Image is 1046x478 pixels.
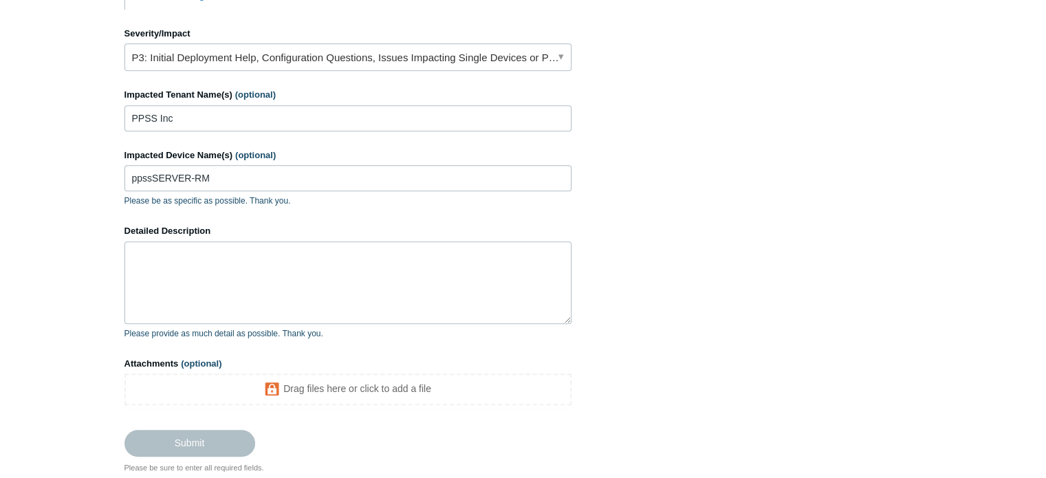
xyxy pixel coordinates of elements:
[124,430,255,456] input: Submit
[124,88,571,102] label: Impacted Tenant Name(s)
[124,357,571,371] label: Attachments
[124,27,571,41] label: Severity/Impact
[124,462,571,474] div: Please be sure to enter all required fields.
[124,149,571,162] label: Impacted Device Name(s)
[235,89,276,100] span: (optional)
[235,150,276,160] span: (optional)
[181,358,221,369] span: (optional)
[124,327,571,340] p: Please provide as much detail as possible. Thank you.
[124,195,571,207] p: Please be as specific as possible. Thank you.
[124,224,571,238] label: Detailed Description
[124,43,571,71] a: P3: Initial Deployment Help, Configuration Questions, Issues Impacting Single Devices or Past Out...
